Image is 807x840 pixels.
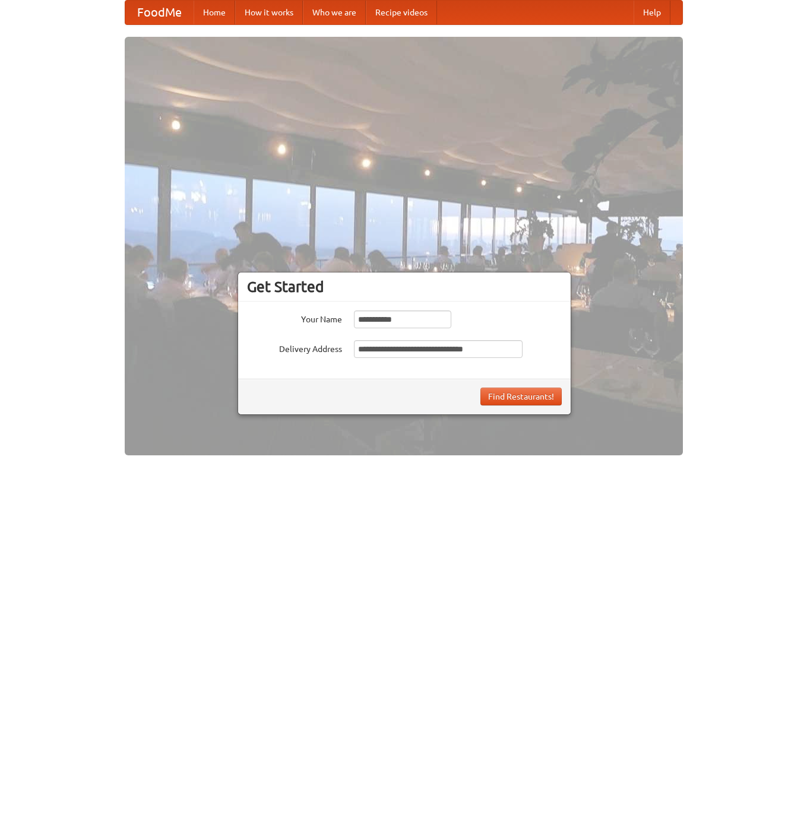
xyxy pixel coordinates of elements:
label: Your Name [247,310,342,325]
a: Home [194,1,235,24]
h3: Get Started [247,278,562,296]
a: FoodMe [125,1,194,24]
a: How it works [235,1,303,24]
a: Who we are [303,1,366,24]
button: Find Restaurants! [480,388,562,405]
a: Recipe videos [366,1,437,24]
label: Delivery Address [247,340,342,355]
a: Help [634,1,670,24]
